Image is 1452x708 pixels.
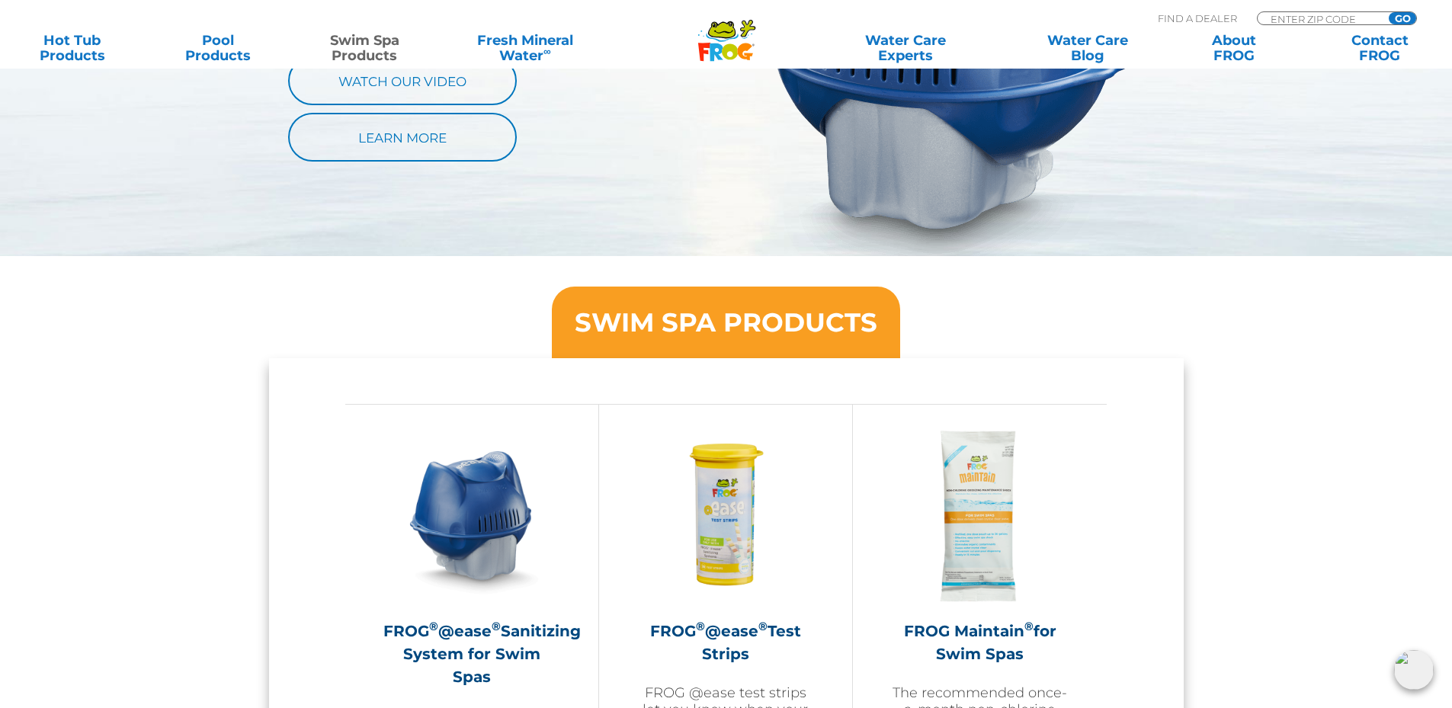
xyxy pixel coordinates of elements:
[1323,33,1437,63] a: ContactFROG
[288,56,517,105] a: Watch Our Video
[813,33,998,63] a: Water CareExperts
[575,309,877,335] h3: SWIM SPA PRODUCTS
[892,428,1069,604] img: ss-maintain-hero-300x300.png
[1024,619,1034,633] sup: ®
[429,619,438,633] sup: ®
[637,620,814,665] h2: FROG @ease Test Strips
[891,620,1069,665] h2: FROG Maintain for Swim Spas
[1389,12,1416,24] input: GO
[758,619,768,633] sup: ®
[696,619,705,633] sup: ®
[162,33,275,63] a: PoolProducts
[383,428,560,604] img: ss-@ease-hero-300x300.png
[1031,33,1144,63] a: Water CareBlog
[308,33,421,63] a: Swim SpaProducts
[454,33,596,63] a: Fresh MineralWater∞
[1269,12,1372,25] input: Zip Code Form
[15,33,129,63] a: Hot TubProducts
[1158,11,1237,25] p: Find A Dealer
[1394,650,1434,690] img: openIcon
[288,113,517,162] a: Learn More
[543,45,551,57] sup: ∞
[492,619,501,633] sup: ®
[1177,33,1290,63] a: AboutFROG
[637,428,814,604] img: FROG-@ease-TS-Bottle-300x300.png
[383,620,560,688] h2: FROG @ease Sanitizing System for Swim Spas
